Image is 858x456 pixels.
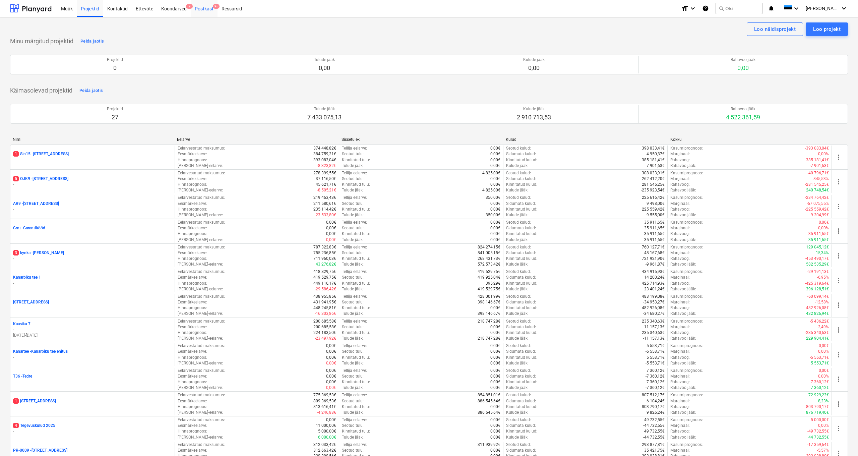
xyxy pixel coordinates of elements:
[642,269,665,275] p: 434 915,93€
[326,231,336,237] p: 0,00€
[670,250,690,256] p: Marginaal :
[506,201,536,207] p: Sidumata kulud :
[670,176,690,182] p: Marginaal :
[810,212,829,218] p: -9 204,99€
[13,349,68,354] p: Kanartee - Kanarbiku tee ehitus
[818,151,829,157] p: 0,00%
[726,106,760,112] p: Rahavoo jääk
[506,286,529,292] p: Kulude jääk :
[835,203,843,211] span: more_vert
[342,237,364,243] p: Tulude jääk :
[506,220,531,225] p: Seotud kulud :
[342,201,364,207] p: Seotud tulu :
[506,262,529,267] p: Kulude jääk :
[13,176,19,181] span: 5
[307,106,342,112] p: Tulude jääk
[313,207,336,212] p: 235 114,42€
[768,4,775,12] i: notifications
[805,256,829,262] p: -453 490,17€
[670,163,696,169] p: Rahavoo jääk :
[307,113,342,121] p: 7 433 075,13
[641,176,665,182] p: -262 412,20€
[107,113,123,121] p: 27
[313,256,336,262] p: 711 960,03€
[13,374,32,379] p: T36 - Tedre
[486,281,500,286] p: 395,29€
[178,225,207,231] p: Eesmärkeelarve :
[482,170,500,176] p: 4 825,00€
[731,64,755,72] p: 0,00
[835,301,843,309] span: more_vert
[178,195,225,201] p: Eelarvestatud maksumus :
[726,113,760,121] p: 4 522 361,59
[835,227,843,235] span: more_vert
[486,212,500,218] p: 350,00€
[342,137,500,142] div: Sissetulek
[178,294,225,299] p: Eelarvestatud maksumus :
[13,250,19,255] span: 3
[342,187,364,193] p: Tulude jääk :
[13,429,172,434] p: -
[806,187,829,193] p: 240 748,54€
[835,178,843,186] span: more_vert
[478,262,500,267] p: 572 573,42€
[523,57,545,63] p: Kulude jääk
[178,231,207,237] p: Hinnaprognoos :
[816,250,829,256] p: 15,34%
[642,281,665,286] p: 425 714,93€
[178,212,223,218] p: [PERSON_NAME]-eelarve :
[716,3,762,14] button: Otsi
[490,237,500,243] p: 0,00€
[642,195,665,201] p: 225 616,42€
[13,207,172,212] p: -
[647,163,665,169] p: 7 901,63€
[670,170,703,176] p: Kasumiprognoos :
[186,4,193,9] span: 9
[13,374,172,385] div: T36 -Tedre-
[13,321,172,338] div: Kaasiku 7-[DATE]-[DATE]
[317,187,336,193] p: -8 505,21€
[642,182,665,187] p: 281 545,25€
[178,170,225,176] p: Eelarvestatud maksumus :
[702,4,709,12] i: Abikeskus
[178,262,223,267] p: [PERSON_NAME]-eelarve :
[670,157,690,163] p: Rahavoog :
[326,237,336,243] p: 0,00€
[642,256,665,262] p: 721 921,90€
[342,170,367,176] p: Tellija eelarve :
[642,207,665,212] p: 225 559,42€
[807,201,829,207] p: -67 075,55%
[178,256,207,262] p: Hinnaprognoos :
[178,281,207,286] p: Hinnaprognoos :
[313,250,336,256] p: 755 236,85€
[13,327,172,333] p: -
[670,286,696,292] p: Rahavoo jääk :
[13,201,172,212] div: AR9 -[STREET_ADDRESS]-
[506,146,531,151] p: Seotud kulud :
[178,269,225,275] p: Eelarvestatud maksumus :
[78,85,105,96] button: Peida jaotis
[107,57,123,63] p: Projektid
[107,64,123,72] p: 0
[13,299,172,311] div: [STREET_ADDRESS]-
[13,137,172,142] div: Nimi
[482,187,500,193] p: 4 825,00€
[808,237,829,243] p: 35 911,65€
[13,231,172,237] p: -
[313,195,336,201] p: 219 463,43€
[178,146,225,151] p: Eelarvestatud maksumus :
[13,176,68,182] p: OJK9 - [STREET_ADDRESS]
[79,36,106,47] button: Peida jaotis
[316,176,336,182] p: 37 116,50€
[342,157,370,163] p: Kinnitatud tulu :
[342,281,370,286] p: Kinnitatud tulu :
[805,195,829,201] p: -234 764,42€
[13,448,67,453] p: PR-0009 - [STREET_ADDRESS]
[178,237,223,243] p: [PERSON_NAME]-eelarve :
[342,195,367,201] p: Tellija eelarve :
[670,201,690,207] p: Marginaal :
[178,157,207,163] p: Hinnaprognoos :
[517,113,551,121] p: 2 910 713,53
[342,286,364,292] p: Tulude jääk :
[805,157,829,163] p: -385 181,41€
